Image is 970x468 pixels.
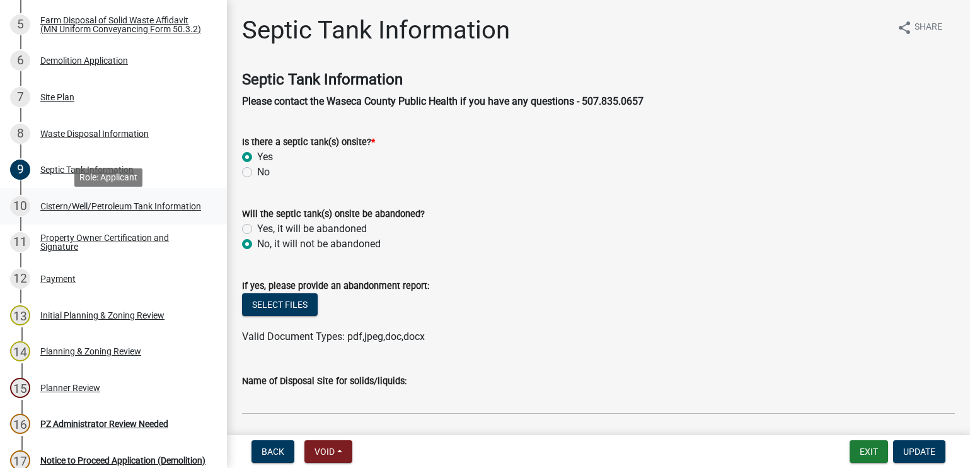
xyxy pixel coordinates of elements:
span: Update [903,447,935,457]
label: No [257,165,270,180]
span: Share [915,20,942,35]
div: Initial Planning & Zoning Review [40,311,165,320]
label: Yes, it will be abandoned [257,221,367,237]
div: Demolition Application [40,56,128,65]
button: Void [304,440,352,463]
button: shareShare [887,15,952,40]
div: 5 [10,15,30,35]
h1: Septic Tank Information [242,15,510,45]
button: Exit [850,440,888,463]
div: 6 [10,50,30,71]
label: If yes, please provide an abandonment report: [242,282,429,291]
i: share [897,20,912,35]
button: Back [251,440,294,463]
strong: Please contact the Waseca County Public Health if you have any questions - 507.835.0657 [242,95,644,107]
div: 11 [10,232,30,252]
strong: Septic Tank Information [242,71,403,88]
div: Notice to Proceed Application (Demolition) [40,456,205,465]
div: 9 [10,160,30,180]
div: Septic Tank Information [40,165,134,174]
div: Payment [40,274,76,283]
button: Update [893,440,945,463]
div: 15 [10,378,30,398]
span: Valid Document Types: pdf,jpeg,doc,docx [242,331,425,342]
label: Will the septic tank(s) onsite be abandoned? [242,210,425,219]
label: No, it will not be abandoned [257,237,381,252]
div: Planning & Zoning Review [40,347,141,356]
label: Name of Disposal Site for solids/liquids: [242,377,407,386]
div: Cistern/Well/Petroleum Tank Information [40,202,201,211]
span: Back [262,447,284,457]
div: 7 [10,87,30,107]
div: 16 [10,414,30,434]
div: 13 [10,305,30,325]
div: Farm Disposal of Solid Waste Affidavit (MN Uniform Conveyancing Form 50.3.2) [40,16,207,33]
div: 12 [10,269,30,289]
label: Is there a septic tank(s) onsite? [242,138,375,147]
div: Role: Applicant [74,168,142,187]
div: Site Plan [40,93,74,102]
div: Waste Disposal Information [40,129,149,138]
div: 8 [10,124,30,144]
div: Property Owner Certification and Signature [40,233,207,251]
div: 10 [10,196,30,216]
div: 14 [10,341,30,361]
button: Select files [242,293,318,316]
span: Void [315,447,335,457]
div: PZ Administrator Review Needed [40,419,168,428]
div: Planner Review [40,383,100,392]
label: Yes [257,149,273,165]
